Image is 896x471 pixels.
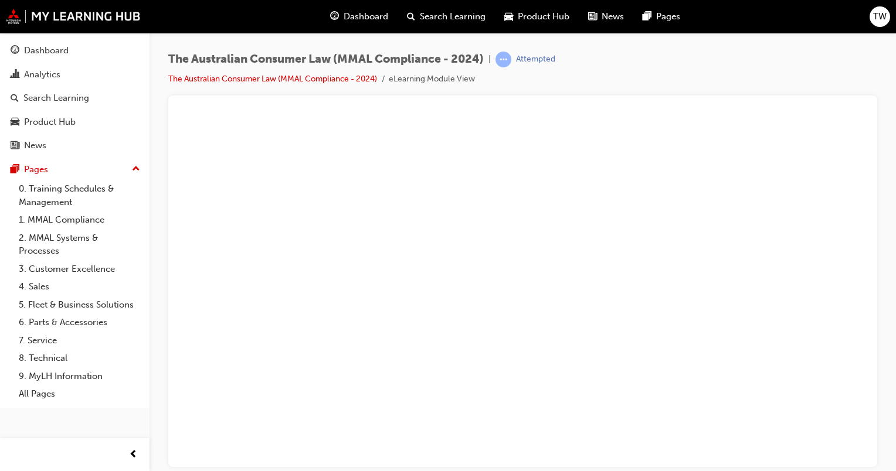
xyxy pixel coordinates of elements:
span: Product Hub [518,10,569,23]
span: pages-icon [11,165,19,175]
a: 9. MyLH Information [14,367,145,385]
div: News [24,139,46,152]
div: Product Hub [24,115,76,129]
span: Dashboard [344,10,388,23]
button: TW [870,6,890,27]
a: news-iconNews [579,5,633,29]
a: 6. Parts & Accessories [14,313,145,332]
a: 0. Training Schedules & Management [14,180,145,211]
a: search-iconSearch Learning [398,5,495,29]
div: Dashboard [24,44,69,57]
span: guage-icon [330,9,339,24]
span: guage-icon [11,46,19,56]
a: News [5,135,145,156]
button: Pages [5,159,145,180]
span: Search Learning [420,10,486,23]
a: Dashboard [5,40,145,62]
a: 8. Technical [14,349,145,367]
div: Search Learning [23,91,89,105]
span: learningRecordVerb_ATTEMPT-icon [495,52,511,67]
div: Attempted [516,54,555,65]
span: TW [873,10,887,23]
a: 7. Service [14,332,145,350]
span: up-icon [132,162,140,177]
a: Analytics [5,64,145,86]
span: search-icon [11,93,19,104]
span: pages-icon [643,9,651,24]
span: car-icon [504,9,513,24]
a: The Australian Consumer Law (MMAL Compliance - 2024) [168,74,377,84]
a: 4. Sales [14,278,145,296]
li: eLearning Module View [389,73,475,86]
span: search-icon [407,9,415,24]
img: mmal [6,9,141,24]
span: Pages [656,10,680,23]
span: | [488,53,491,66]
a: 5. Fleet & Business Solutions [14,296,145,314]
a: Search Learning [5,87,145,109]
a: 3. Customer Excellence [14,260,145,278]
a: Product Hub [5,111,145,133]
span: The Australian Consumer Law (MMAL Compliance - 2024) [168,53,484,66]
a: 1. MMAL Compliance [14,211,145,229]
span: car-icon [11,117,19,128]
div: Pages [24,163,48,176]
a: All Pages [14,385,145,403]
button: DashboardAnalyticsSearch LearningProduct HubNews [5,37,145,159]
span: news-icon [588,9,597,24]
span: prev-icon [129,448,138,462]
span: news-icon [11,141,19,151]
div: Analytics [24,68,60,81]
a: car-iconProduct Hub [495,5,579,29]
a: 2. MMAL Systems & Processes [14,229,145,260]
a: guage-iconDashboard [321,5,398,29]
a: pages-iconPages [633,5,690,29]
span: chart-icon [11,70,19,80]
span: News [602,10,624,23]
